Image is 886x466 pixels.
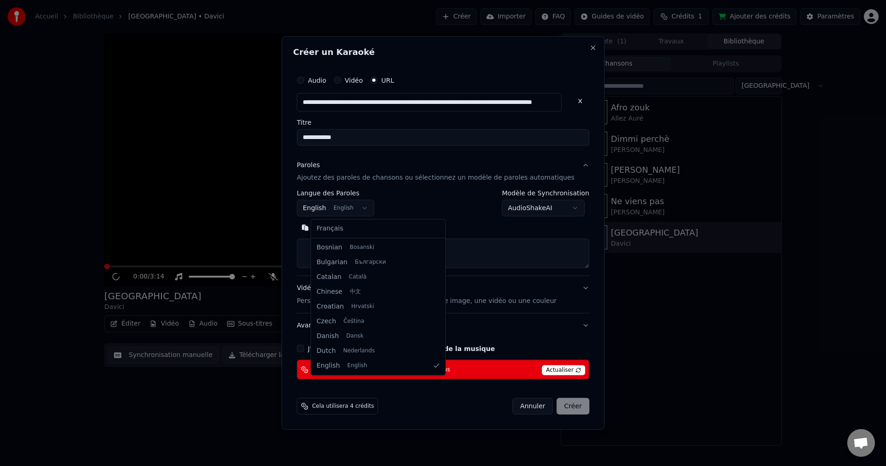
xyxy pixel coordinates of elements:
span: Bosnian [317,243,342,252]
span: English [317,361,340,370]
span: Chinese [317,287,342,297]
span: Czech [317,317,336,326]
span: 中文 [350,288,361,296]
span: Čeština [343,318,364,325]
span: Croatian [317,302,344,311]
span: Bulgarian [317,258,347,267]
span: Hrvatski [351,303,374,310]
span: Български [355,259,386,266]
span: Dutch [317,346,336,356]
span: Français [317,224,343,233]
span: English [347,362,367,369]
span: Nederlands [343,347,375,355]
span: Dansk [346,333,363,340]
span: Bosanski [350,244,374,251]
span: Catalan [317,272,341,282]
span: Català [349,273,366,281]
span: Danish [317,332,339,341]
